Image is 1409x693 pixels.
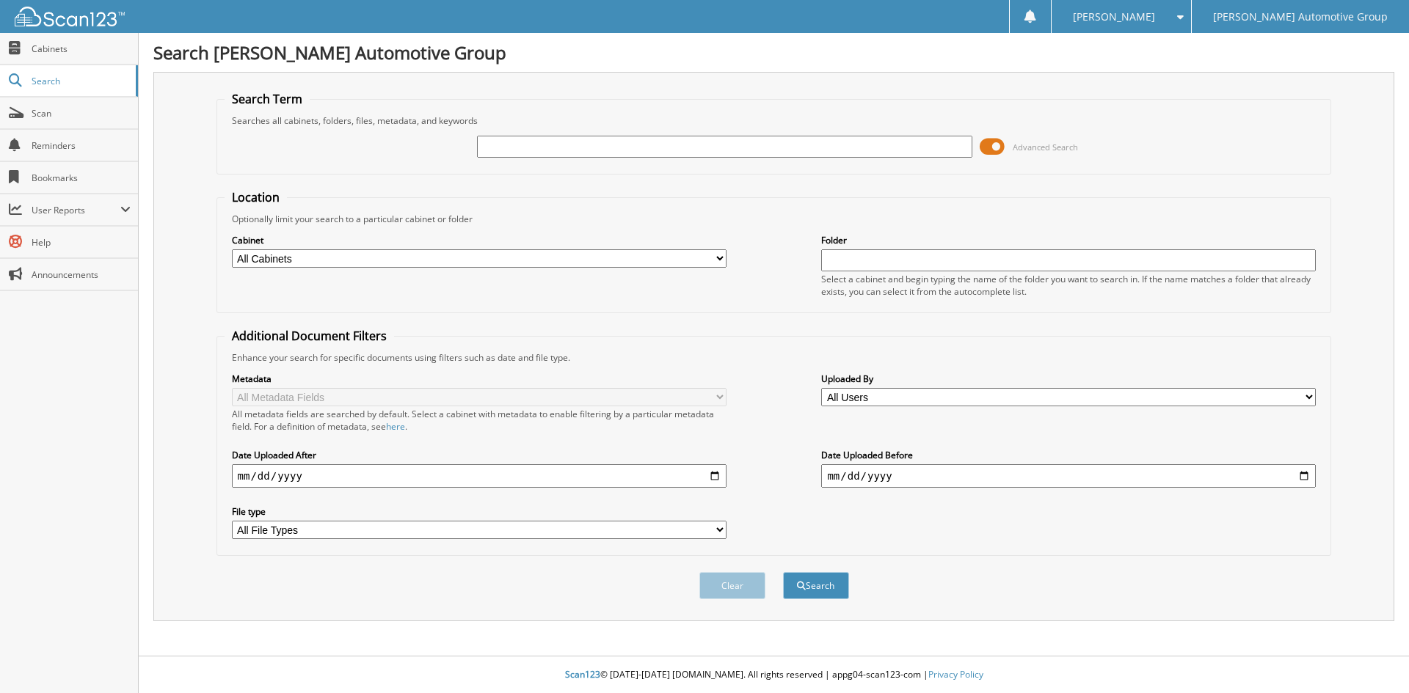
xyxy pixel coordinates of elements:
[821,234,1316,246] label: Folder
[225,213,1324,225] div: Optionally limit your search to a particular cabinet or folder
[32,107,131,120] span: Scan
[32,172,131,184] span: Bookmarks
[225,351,1324,364] div: Enhance your search for specific documents using filters such as date and file type.
[1013,142,1078,153] span: Advanced Search
[232,464,727,488] input: start
[821,373,1316,385] label: Uploaded By
[32,204,120,216] span: User Reports
[821,273,1316,298] div: Select a cabinet and begin typing the name of the folder you want to search in. If the name match...
[15,7,125,26] img: scan123-logo-white.svg
[225,189,287,205] legend: Location
[1213,12,1388,21] span: [PERSON_NAME] Automotive Group
[225,91,310,107] legend: Search Term
[225,328,394,344] legend: Additional Document Filters
[232,373,727,385] label: Metadata
[821,449,1316,461] label: Date Uploaded Before
[32,43,131,55] span: Cabinets
[225,114,1324,127] div: Searches all cabinets, folders, files, metadata, and keywords
[32,268,131,281] span: Announcements
[32,236,131,249] span: Help
[928,668,983,681] a: Privacy Policy
[232,408,727,433] div: All metadata fields are searched by default. Select a cabinet with metadata to enable filtering b...
[32,139,131,152] span: Reminders
[821,464,1316,488] input: end
[1336,623,1409,693] iframe: Chat Widget
[139,657,1409,693] div: © [DATE]-[DATE] [DOMAIN_NAME]. All rights reserved | appg04-scan123-com |
[232,505,727,518] label: File type
[565,668,600,681] span: Scan123
[153,40,1394,65] h1: Search [PERSON_NAME] Automotive Group
[1073,12,1155,21] span: [PERSON_NAME]
[32,75,128,87] span: Search
[699,572,765,599] button: Clear
[232,449,727,461] label: Date Uploaded After
[783,572,849,599] button: Search
[232,234,727,246] label: Cabinet
[386,420,405,433] a: here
